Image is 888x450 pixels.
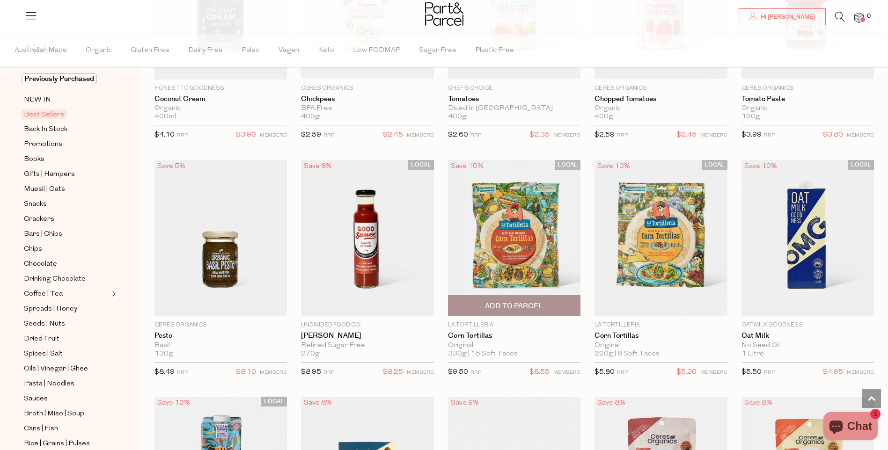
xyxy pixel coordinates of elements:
span: Back In Stock [24,124,67,135]
inbox-online-store-chat: Shopify online store chat [821,412,881,443]
span: Hi [PERSON_NAME] [758,13,815,21]
span: 270g [301,350,320,358]
small: RRP [323,370,334,375]
a: Previously Purchased [24,73,109,85]
small: MEMBERS [407,133,434,138]
a: Chocolate [24,258,109,270]
span: Organic [86,34,112,67]
span: $4.95 [823,366,843,378]
img: Corn Tortillas [594,160,727,317]
span: Cans | Fish [24,423,58,435]
a: Chickpeas [301,95,433,103]
a: 0 [854,13,864,22]
div: Basil [154,341,287,350]
div: Save 5% [154,160,188,173]
span: Books [24,154,44,165]
span: Best Sellers [22,109,66,119]
span: Rice | Grains | Pulses [24,438,90,450]
a: Seeds | Nuts [24,318,109,330]
span: $8.49 [154,369,175,376]
span: Chips [24,244,42,255]
div: Save 8% [301,397,335,409]
a: Oils | Vinegar | Ghee [24,363,109,375]
div: Save 10% [741,160,780,173]
p: Ceres Organics [301,84,433,93]
small: MEMBERS [700,370,727,375]
small: RRP [470,370,481,375]
p: Chef's Choice [448,84,580,93]
button: Expand/Collapse Coffee | Tea [110,288,116,299]
p: La Tortilleria [448,321,580,329]
a: Sauces [24,393,109,405]
a: Rice | Grains | Pulses [24,438,109,450]
span: Broth | Miso | Soup [24,408,84,420]
span: Muesli | Oats [24,184,65,195]
span: Previously Purchased [22,73,97,84]
span: Sugar Free [419,34,456,67]
span: Oils | Vinegar | Ghee [24,363,88,375]
p: Ceres Organics [154,321,287,329]
span: $2.59 [594,131,615,138]
span: LOCAL [848,160,874,170]
div: Original [594,341,727,350]
div: BPA Free [301,104,433,113]
span: NEW IN [24,94,51,106]
a: Oat Milk [741,332,874,340]
span: $2.45 [383,129,403,141]
span: LOCAL [702,160,727,170]
span: $5.20 [676,366,697,378]
span: 330g | 15 Soft Tacos [448,350,518,358]
span: $2.60 [448,131,468,138]
small: RRP [323,133,334,138]
span: Pasta | Noodles [24,378,74,390]
span: Spices | Salt [24,348,63,360]
div: Refined Sugar Free [301,341,433,350]
img: Oat Milk [741,160,874,317]
a: Books [24,153,109,165]
p: Undivided Food Co. [301,321,433,329]
a: Pasta | Noodles [24,378,109,390]
a: [PERSON_NAME] [301,332,433,340]
a: NEW IN [24,94,109,106]
span: Promotions [24,139,62,150]
span: Gluten Free [131,34,169,67]
p: Oat Milk Goodness [741,321,874,329]
div: Organic [741,104,874,113]
span: LOCAL [555,160,580,170]
span: $3.90 [236,129,256,141]
small: RRP [177,370,188,375]
span: 0 [865,12,873,21]
small: MEMBERS [847,133,874,138]
a: Spreads | Honey [24,303,109,315]
span: $9.50 [448,369,468,376]
a: Chips [24,243,109,255]
span: 400g [448,113,467,121]
span: Low FODMAP [353,34,400,67]
div: Save 8% [594,397,628,409]
div: Organic [594,104,727,113]
span: Sauces [24,393,48,405]
a: Corn Tortillas [448,332,580,340]
div: Original [448,341,580,350]
a: Back In Stock [24,123,109,135]
div: Save 9% [448,397,482,409]
div: No Seed Oil [741,341,874,350]
small: MEMBERS [553,133,580,138]
small: RRP [764,133,775,138]
span: Coffee | Tea [24,289,63,300]
a: Bars | Chips [24,228,109,240]
small: RRP [764,370,775,375]
small: MEMBERS [847,370,874,375]
img: Part&Parcel [425,2,463,26]
span: Gifts | Hampers [24,169,75,180]
span: Seeds | Nuts [24,319,65,330]
a: Crackers [24,213,109,225]
span: Bars | Chips [24,229,62,240]
a: Pesto [154,332,287,340]
p: Honest to Goodness [154,84,287,93]
span: $5.50 [741,369,762,376]
span: 130g [154,350,173,358]
div: Organic [154,104,287,113]
span: Keto [318,34,334,67]
a: Coffee | Tea [24,288,109,300]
